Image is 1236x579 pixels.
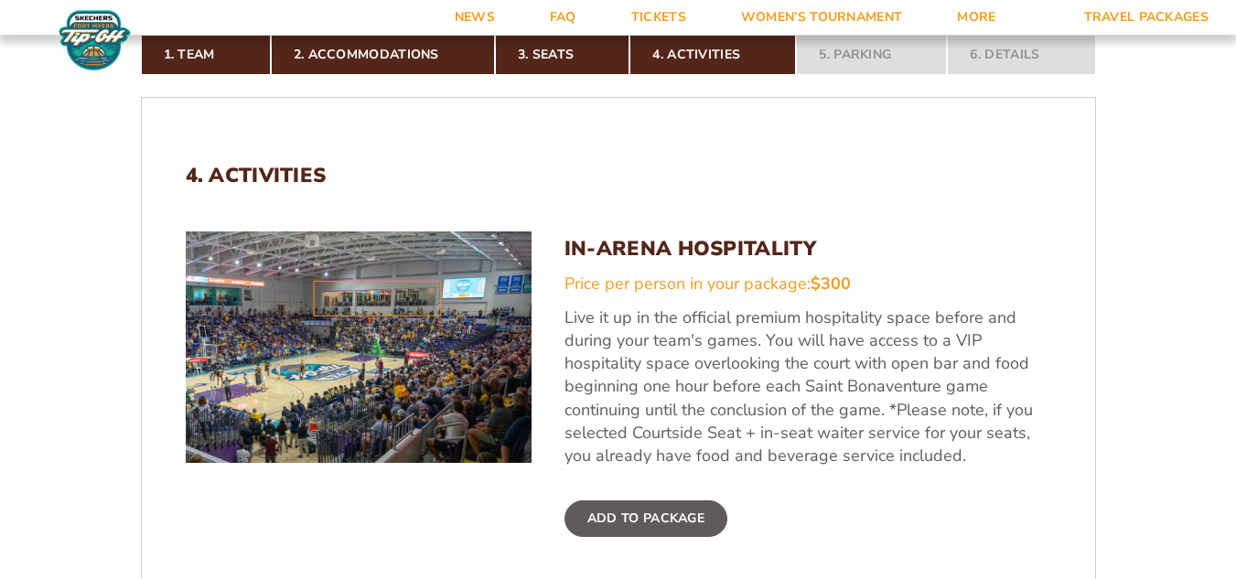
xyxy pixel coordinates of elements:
[186,164,1051,188] h2: 4. Activities
[564,273,1051,295] div: Price per person in your package:
[271,35,495,75] a: 2. Accommodations
[564,306,1051,467] p: Live it up in the official premium hospitality space before and during your team's games. You wil...
[55,9,134,71] img: Fort Myers Tip-Off
[186,231,532,462] img: In-Arena Hospitality
[564,237,1051,261] h3: In-Arena Hospitality
[811,273,851,295] span: $300
[564,500,727,537] label: Add To Package
[141,35,271,75] a: 1. Team
[495,35,629,75] a: 3. Seats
